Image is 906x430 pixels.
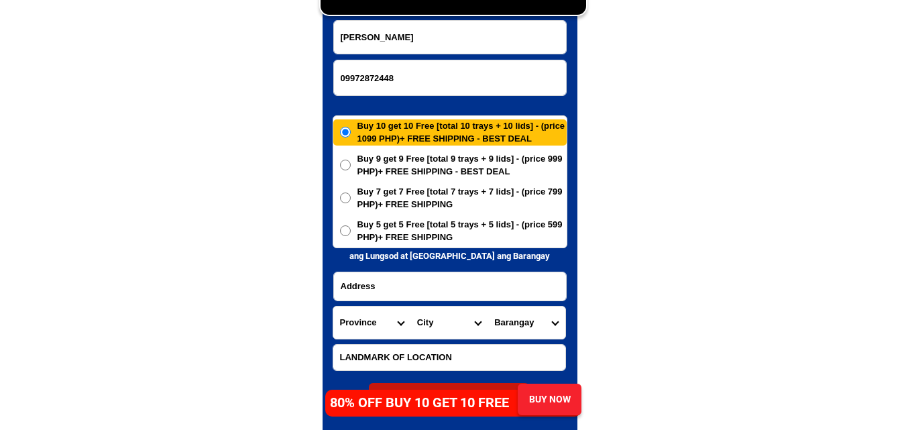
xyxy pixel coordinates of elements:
input: Input LANDMARKOFLOCATION [333,345,565,370]
select: Select district [410,307,488,339]
span: Buy 9 get 9 Free [total 9 trays + 9 lids] - (price 999 PHP)+ FREE SHIPPING - BEST DEAL [357,152,567,178]
h4: 80% OFF BUY 10 GET 10 FREE [330,392,523,413]
span: Buy 7 get 7 Free [total 7 trays + 7 lids] - (price 799 PHP)+ FREE SHIPPING [357,185,567,211]
select: Select province [333,307,410,339]
input: Input phone_number [334,60,566,95]
input: Buy 7 get 7 Free [total 7 trays + 7 lids] - (price 799 PHP)+ FREE SHIPPING [340,193,351,203]
input: Buy 5 get 5 Free [total 5 trays + 5 lids] - (price 599 PHP)+ FREE SHIPPING [340,225,351,236]
input: Input full_name [334,21,566,54]
span: Buy 10 get 10 Free [total 10 trays + 10 lids] - (price 1099 PHP)+ FREE SHIPPING - BEST DEAL [357,119,567,146]
div: BUY NOW [517,392,581,407]
span: Buy 5 get 5 Free [total 5 trays + 5 lids] - (price 599 PHP)+ FREE SHIPPING [357,218,567,244]
input: Buy 10 get 10 Free [total 10 trays + 10 lids] - (price 1099 PHP)+ FREE SHIPPING - BEST DEAL [340,127,351,138]
select: Select commune [488,307,565,339]
input: Buy 9 get 9 Free [total 9 trays + 9 lids] - (price 999 PHP)+ FREE SHIPPING - BEST DEAL [340,160,351,170]
input: Input address [334,272,566,301]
